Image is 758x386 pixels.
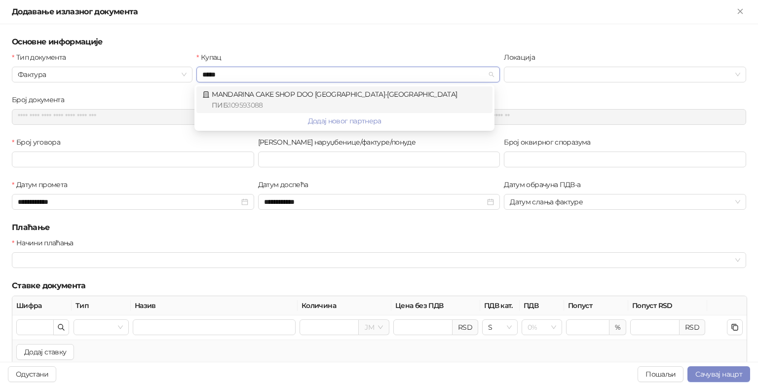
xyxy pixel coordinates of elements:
input: Број уговора [12,152,254,167]
button: Сачувај нацрт [687,366,750,382]
label: Број документа [12,94,70,105]
input: Назив [133,319,296,335]
td: Попуст [564,315,628,340]
td: ПДВ кат. [480,315,520,340]
button: Додај ставку [16,344,74,360]
span: Додај ставку [24,347,66,356]
label: Локација [504,52,541,63]
th: Тип [72,296,131,315]
th: Попуст RSD [628,296,707,315]
span: Фактура [18,67,187,82]
input: Цена без ПДВ [394,320,452,335]
div: % [609,319,626,335]
input: Број документа [12,109,377,125]
label: Датум промета [12,179,74,190]
input: Шифра [17,320,53,335]
th: ПДВ [520,296,564,315]
input: Попуст [567,320,609,335]
span: 109593088 [228,101,263,110]
td: Количина [298,315,391,340]
td: ПДВ [520,315,564,340]
th: Попуст [564,296,628,315]
h5: Ставке документа [12,280,746,292]
input: Количина [300,320,358,335]
button: Пошаљи [638,366,683,382]
input: Датум доспећа [264,196,486,207]
td: Попуст RSD [628,315,707,340]
label: Датум доспећа [258,179,314,190]
button: Close [734,6,746,18]
th: Назив [131,296,298,315]
input: Број оквирног споразума [504,152,746,167]
span: S [488,320,512,335]
label: Број наруџбенице/фактуре/понуде [258,137,422,148]
label: Начини плаћања [12,237,79,248]
input: Купац [202,67,485,82]
div: Додавање излазног документа [12,6,734,18]
td: Тип [72,315,131,340]
td: Назив [131,315,298,340]
span: ПИБ : [212,101,228,110]
th: ПДВ кат. [480,296,520,315]
td: Цена без ПДВ [391,315,480,340]
button: Додај новог партнера [196,113,493,129]
span: Датум слања фактуре [510,194,740,209]
input: Број наруџбенице/фактуре/понуде [258,152,500,167]
label: Тип документа [12,52,72,63]
div: RSD [453,319,478,335]
label: Број оквирног споразума [504,137,597,148]
h5: Основне информације [12,36,746,48]
button: Одустани [8,366,56,382]
input: Датум промета [18,196,239,207]
div: MANDARINA CAKE SHOP DOO [GEOGRAPHIC_DATA]-[GEOGRAPHIC_DATA] [202,89,487,111]
label: Купац [196,52,227,63]
label: Датум обрачуна ПДВ-а [504,179,587,190]
th: Шифра [12,296,72,315]
th: Цена без ПДВ [391,296,480,315]
input: Попуст RSD [631,320,679,335]
label: Број уговора [12,137,67,148]
th: Количина [298,296,391,315]
td: Шифра [12,315,72,340]
h5: Плаћање [12,222,746,233]
div: RSD [680,319,705,335]
input: Локација [510,67,731,82]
